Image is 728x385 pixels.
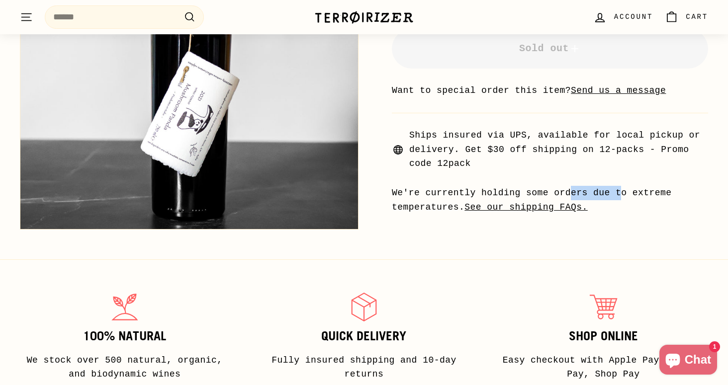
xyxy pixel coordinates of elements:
span: Sold out [519,43,581,54]
p: Fully insured shipping and 10-day returns [255,353,472,382]
a: Send us a message [571,85,666,95]
span: Cart [686,11,708,22]
a: Account [587,2,659,32]
button: Sold out [392,29,708,69]
h3: Quick delivery [255,329,472,343]
h3: 100% Natural [16,329,233,343]
h3: Shop Online [495,329,712,343]
a: See our shipping FAQs. [464,202,588,212]
a: Cart [659,2,714,32]
li: Want to special order this item? [392,83,708,98]
p: Easy checkout with Apple Pay, Google Pay, Shop Pay [495,353,712,382]
div: We're currently holding some orders due to extreme temperatures. [392,186,708,215]
inbox-online-store-chat: Shopify online store chat [656,345,720,377]
span: Account [614,11,653,22]
p: We stock over 500 natural, organic, and biodynamic wines [16,353,233,382]
span: Ships insured via UPS, available for local pickup or delivery. Get $30 off shipping on 12-packs -... [409,128,708,171]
